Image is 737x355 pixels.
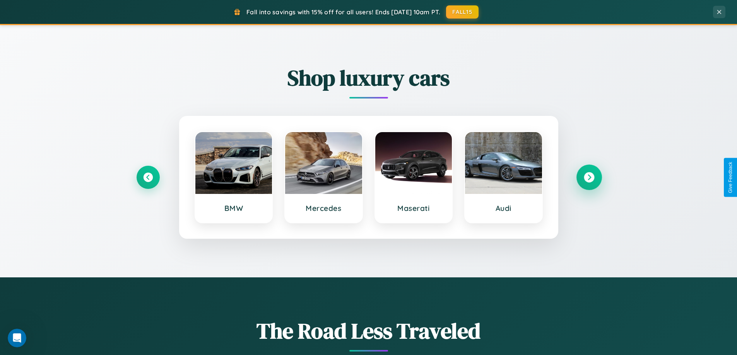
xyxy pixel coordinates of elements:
[203,204,265,213] h3: BMW
[293,204,354,213] h3: Mercedes
[728,162,733,193] div: Give Feedback
[8,329,26,347] iframe: Intercom live chat
[137,63,601,93] h2: Shop luxury cars
[473,204,534,213] h3: Audi
[137,316,601,346] h1: The Road Less Traveled
[383,204,445,213] h3: Maserati
[246,8,440,16] span: Fall into savings with 15% off for all users! Ends [DATE] 10am PT.
[446,5,479,19] button: FALL15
